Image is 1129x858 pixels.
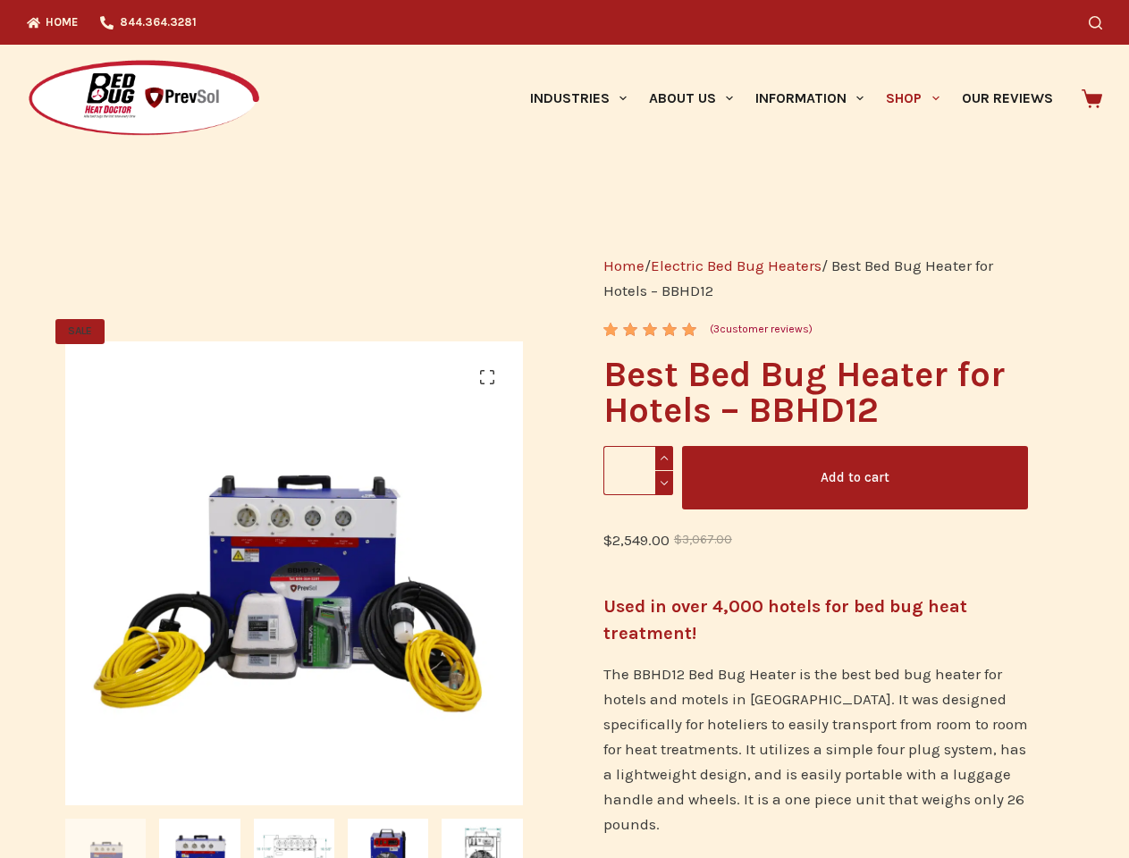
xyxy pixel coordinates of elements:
bdi: 3,067.00 [674,533,732,546]
img: Prevsol/Bed Bug Heat Doctor [27,59,261,139]
nav: Primary [518,45,1064,152]
a: BBHD12 full package is the best bed bug heater for hotels [65,562,529,580]
span: $ [603,531,612,549]
a: Our Reviews [950,45,1064,152]
a: Home [603,257,645,274]
bdi: 2,549.00 [603,531,670,549]
a: (3customer reviews) [710,321,813,339]
span: Rated out of 5 based on customer ratings [603,323,699,432]
span: 3 [713,323,720,335]
button: Add to cart [682,446,1028,509]
strong: Used in over 4,000 hotels for bed bug heat treatment! [603,596,967,643]
a: About Us [637,45,744,152]
p: The BBHD12 Bed Bug Heater is the best bed bug heater for hotels and motels in [GEOGRAPHIC_DATA]. ... [603,661,1028,837]
nav: Breadcrumb [603,253,1028,303]
a: Shop [875,45,950,152]
button: Search [1089,16,1102,29]
a: View full-screen image gallery [469,359,505,395]
span: SALE [55,319,105,344]
h1: Best Bed Bug Heater for Hotels – BBHD12 [603,357,1028,428]
a: Electric Bed Bug Heaters [651,257,821,274]
input: Product quantity [603,446,673,495]
img: BBHD12 full package is the best bed bug heater for hotels [65,341,529,805]
a: Information [745,45,875,152]
a: Industries [518,45,637,152]
span: $ [674,533,682,546]
span: 3 [603,323,616,350]
div: Rated 5.00 out of 5 [603,323,699,336]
